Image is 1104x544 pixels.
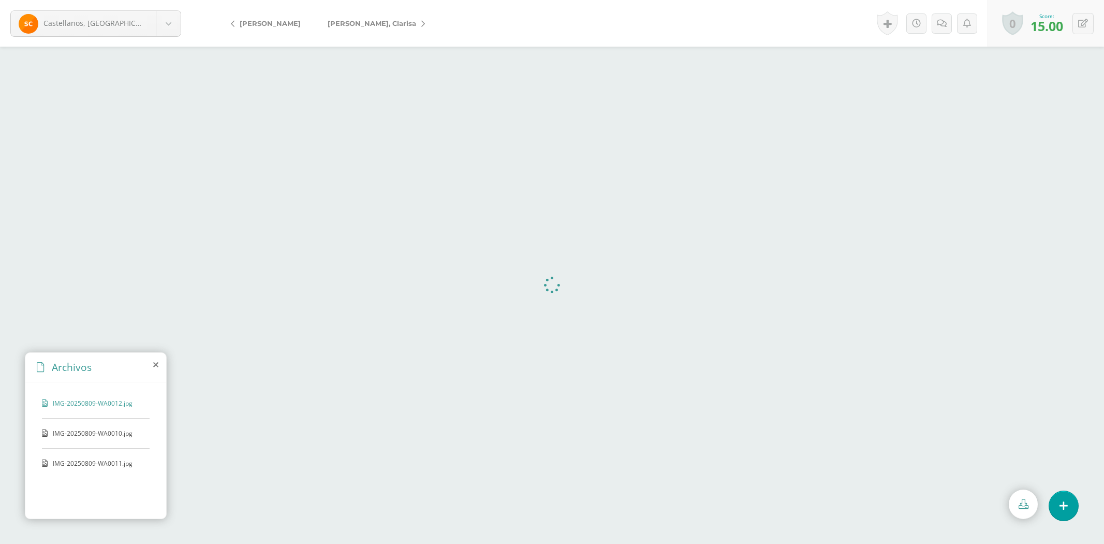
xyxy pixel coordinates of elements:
img: b8918b7419fcebececd200e8b78b9608.png [19,14,38,34]
span: IMG-20250809-WA0010.jpg [53,429,138,438]
div: Score: [1031,12,1063,20]
span: Castellanos, [GEOGRAPHIC_DATA] [43,18,160,28]
span: [PERSON_NAME] [240,19,301,27]
a: [PERSON_NAME], Clarisa [314,11,433,36]
span: [PERSON_NAME], Clarisa [328,19,416,27]
a: Castellanos, [GEOGRAPHIC_DATA] [11,11,181,36]
a: 0 [1002,11,1023,35]
span: 15.00 [1031,17,1063,35]
span: IMG-20250809-WA0011.jpg [53,459,138,468]
span: Archivos [52,360,92,374]
i: close [153,361,158,369]
a: [PERSON_NAME] [223,11,314,36]
span: IMG-20250809-WA0012.jpg [53,399,138,408]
